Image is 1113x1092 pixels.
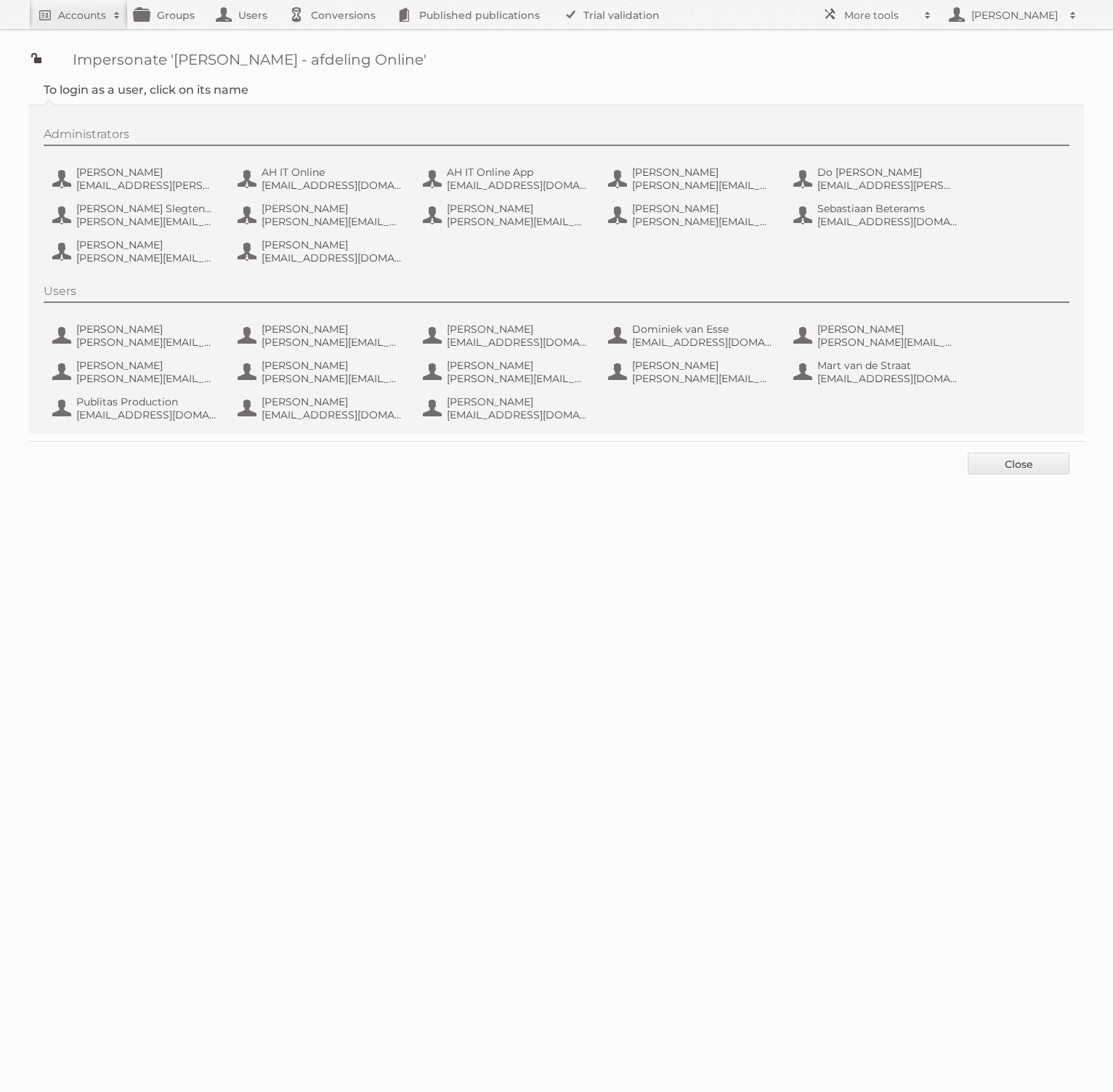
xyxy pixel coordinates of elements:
[76,395,217,408] span: Publitas Production
[792,164,963,193] button: Do [PERSON_NAME] [EMAIL_ADDRESS][PERSON_NAME][DOMAIN_NAME]
[76,251,217,264] span: [PERSON_NAME][EMAIL_ADDRESS][PERSON_NAME][DOMAIN_NAME]
[792,201,963,230] button: Sebastiaan Beterams [EMAIL_ADDRESS][DOMAIN_NAME]
[632,215,773,228] span: [PERSON_NAME][EMAIL_ADDRESS][PERSON_NAME][DOMAIN_NAME]
[262,179,402,192] span: [EMAIL_ADDRESS][DOMAIN_NAME]
[607,201,777,230] button: [PERSON_NAME] [PERSON_NAME][EMAIL_ADDRESS][PERSON_NAME][DOMAIN_NAME]
[421,357,592,387] button: [PERSON_NAME] [PERSON_NAME][EMAIL_ADDRESS][PERSON_NAME][DOMAIN_NAME]
[447,215,588,228] span: [PERSON_NAME][EMAIL_ADDRESS][DOMAIN_NAME]
[817,359,958,372] span: Mart van de Straat
[447,408,588,421] span: [EMAIL_ADDRESS][DOMAIN_NAME]
[76,323,217,336] span: [PERSON_NAME]
[817,336,958,349] span: [PERSON_NAME][EMAIL_ADDRESS][DOMAIN_NAME]
[262,323,402,336] span: [PERSON_NAME]
[76,215,217,228] span: [PERSON_NAME][EMAIL_ADDRESS][DOMAIN_NAME]
[817,323,958,336] span: [PERSON_NAME]
[421,394,592,423] button: [PERSON_NAME] [EMAIL_ADDRESS][DOMAIN_NAME]
[44,284,1069,303] div: Users
[447,179,588,192] span: [EMAIL_ADDRESS][DOMAIN_NAME]
[262,251,402,264] span: [EMAIL_ADDRESS][DOMAIN_NAME]
[632,179,773,192] span: [PERSON_NAME][EMAIL_ADDRESS][DOMAIN_NAME]
[44,83,248,97] legend: To login as a user, click on its name
[262,395,402,408] span: [PERSON_NAME]
[844,8,917,23] h2: More tools
[76,166,217,179] span: [PERSON_NAME]
[421,321,592,350] button: [PERSON_NAME] [EMAIL_ADDRESS][DOMAIN_NAME]
[817,202,958,215] span: Sebastiaan Beterams
[817,372,958,385] span: [EMAIL_ADDRESS][DOMAIN_NAME]
[51,394,222,423] button: Publitas Production [EMAIL_ADDRESS][DOMAIN_NAME]
[447,323,588,336] span: [PERSON_NAME]
[262,215,402,228] span: [PERSON_NAME][EMAIL_ADDRESS][DOMAIN_NAME]
[632,336,773,349] span: [EMAIL_ADDRESS][DOMAIN_NAME]
[58,8,106,23] h2: Accounts
[76,238,217,251] span: [PERSON_NAME]
[262,408,402,421] span: [EMAIL_ADDRESS][DOMAIN_NAME]
[76,202,217,215] span: [PERSON_NAME] Slegtenhorst
[607,321,777,350] button: Dominiek van Esse [EMAIL_ADDRESS][DOMAIN_NAME]
[262,202,402,215] span: [PERSON_NAME]
[236,237,407,266] button: [PERSON_NAME] [EMAIL_ADDRESS][DOMAIN_NAME]
[632,166,773,179] span: [PERSON_NAME]
[447,166,588,179] span: AH IT Online App
[29,51,1084,68] h1: Impersonate '[PERSON_NAME] - afdeling Online'
[262,336,402,349] span: [PERSON_NAME][EMAIL_ADDRESS][DOMAIN_NAME]
[76,372,217,385] span: [PERSON_NAME][EMAIL_ADDRESS][DOMAIN_NAME]
[421,164,592,193] button: AH IT Online App [EMAIL_ADDRESS][DOMAIN_NAME]
[262,372,402,385] span: [PERSON_NAME][EMAIL_ADDRESS][PERSON_NAME][DOMAIN_NAME]
[51,237,222,266] button: [PERSON_NAME] [PERSON_NAME][EMAIL_ADDRESS][PERSON_NAME][DOMAIN_NAME]
[51,321,222,350] button: [PERSON_NAME] [PERSON_NAME][EMAIL_ADDRESS][PERSON_NAME][DOMAIN_NAME]
[968,8,1062,23] h2: [PERSON_NAME]
[44,127,1069,146] div: Administrators
[792,357,963,387] button: Mart van de Straat [EMAIL_ADDRESS][DOMAIN_NAME]
[76,336,217,349] span: [PERSON_NAME][EMAIL_ADDRESS][PERSON_NAME][DOMAIN_NAME]
[632,202,773,215] span: [PERSON_NAME]
[76,359,217,372] span: [PERSON_NAME]
[447,202,588,215] span: [PERSON_NAME]
[421,201,592,230] button: [PERSON_NAME] [PERSON_NAME][EMAIL_ADDRESS][DOMAIN_NAME]
[447,336,588,349] span: [EMAIL_ADDRESS][DOMAIN_NAME]
[51,357,222,387] button: [PERSON_NAME] [PERSON_NAME][EMAIL_ADDRESS][DOMAIN_NAME]
[262,238,402,251] span: [PERSON_NAME]
[447,359,588,372] span: [PERSON_NAME]
[236,321,407,350] button: [PERSON_NAME] [PERSON_NAME][EMAIL_ADDRESS][DOMAIN_NAME]
[262,359,402,372] span: [PERSON_NAME]
[817,215,958,228] span: [EMAIL_ADDRESS][DOMAIN_NAME]
[817,179,958,192] span: [EMAIL_ADDRESS][PERSON_NAME][DOMAIN_NAME]
[262,166,402,179] span: AH IT Online
[607,164,777,193] button: [PERSON_NAME] [PERSON_NAME][EMAIL_ADDRESS][DOMAIN_NAME]
[447,395,588,408] span: [PERSON_NAME]
[51,164,222,193] button: [PERSON_NAME] [EMAIL_ADDRESS][PERSON_NAME][DOMAIN_NAME]
[236,201,407,230] button: [PERSON_NAME] [PERSON_NAME][EMAIL_ADDRESS][DOMAIN_NAME]
[968,453,1069,474] a: Close
[236,164,407,193] button: AH IT Online [EMAIL_ADDRESS][DOMAIN_NAME]
[447,372,588,385] span: [PERSON_NAME][EMAIL_ADDRESS][PERSON_NAME][DOMAIN_NAME]
[817,166,958,179] span: Do [PERSON_NAME]
[236,357,407,387] button: [PERSON_NAME] [PERSON_NAME][EMAIL_ADDRESS][PERSON_NAME][DOMAIN_NAME]
[607,357,777,387] button: [PERSON_NAME] [PERSON_NAME][EMAIL_ADDRESS][DOMAIN_NAME]
[76,408,217,421] span: [EMAIL_ADDRESS][DOMAIN_NAME]
[76,179,217,192] span: [EMAIL_ADDRESS][PERSON_NAME][DOMAIN_NAME]
[632,359,773,372] span: [PERSON_NAME]
[51,201,222,230] button: [PERSON_NAME] Slegtenhorst [PERSON_NAME][EMAIL_ADDRESS][DOMAIN_NAME]
[236,394,407,423] button: [PERSON_NAME] [EMAIL_ADDRESS][DOMAIN_NAME]
[632,323,773,336] span: Dominiek van Esse
[792,321,963,350] button: [PERSON_NAME] [PERSON_NAME][EMAIL_ADDRESS][DOMAIN_NAME]
[632,372,773,385] span: [PERSON_NAME][EMAIL_ADDRESS][DOMAIN_NAME]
